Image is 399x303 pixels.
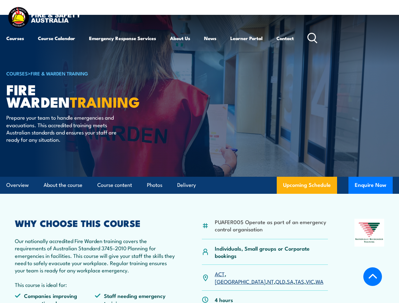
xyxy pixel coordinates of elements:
a: Courses [6,31,24,46]
a: About the course [44,177,82,193]
h2: WHY CHOOSE THIS COURSE [15,219,175,227]
a: SA [287,277,293,285]
a: Delivery [177,177,196,193]
a: Upcoming Schedule [277,177,337,194]
a: WA [316,277,323,285]
p: Prepare your team to handle emergencies and evacuations. This accredited training meets Australia... [6,114,122,143]
a: ACT [215,270,225,277]
p: This course is ideal for: [15,281,175,288]
a: NT [267,277,274,285]
a: Course content [97,177,132,193]
a: Course Calendar [38,31,75,46]
li: PUAFER005 Operate as part of an emergency control organisation [215,218,328,233]
a: COURSES [6,70,28,77]
h6: > [6,69,162,77]
a: Emergency Response Services [89,31,156,46]
a: Contact [276,31,294,46]
button: Enquire Now [348,177,393,194]
a: About Us [170,31,190,46]
p: Our nationally accredited Fire Warden training covers the requirements of Australian Standard 374... [15,237,175,274]
p: , , , , , , , [215,270,328,285]
a: Overview [6,177,29,193]
p: Individuals, Small groups or Corporate bookings [215,245,328,259]
strong: TRAINING [70,91,140,112]
a: Learner Portal [230,31,263,46]
a: TAS [295,277,304,285]
a: News [204,31,216,46]
a: VIC [306,277,314,285]
a: QLD [275,277,285,285]
h1: Fire Warden [6,83,162,108]
a: Photos [147,177,162,193]
a: [GEOGRAPHIC_DATA] [215,277,266,285]
img: Nationally Recognised Training logo. [354,219,384,247]
a: Fire & Warden Training [31,70,88,77]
